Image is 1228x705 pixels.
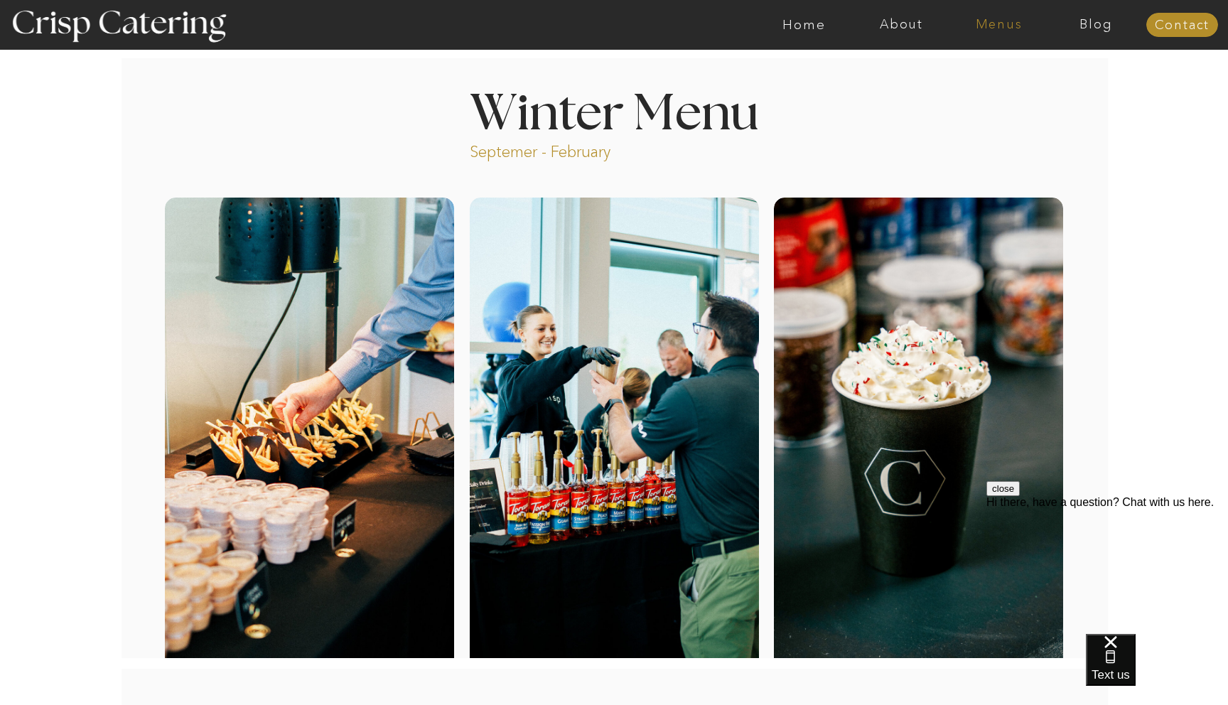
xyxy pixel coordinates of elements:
iframe: podium webchat widget bubble [1086,634,1228,705]
p: Septemer - February [470,141,665,158]
a: Home [755,18,853,32]
a: Menus [950,18,1047,32]
a: About [853,18,950,32]
a: Blog [1047,18,1145,32]
a: Contact [1146,18,1218,33]
h1: Winter Menu [416,90,812,131]
iframe: podium webchat widget prompt [986,481,1228,652]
